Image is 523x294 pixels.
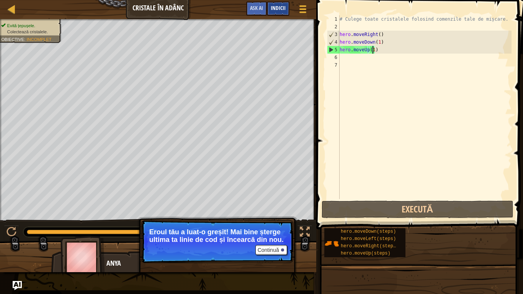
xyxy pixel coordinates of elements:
div: Anya [106,258,258,268]
span: hero.moveDown(steps) [341,229,396,234]
button: Execută [322,201,513,218]
img: portrait.png [324,236,339,251]
img: thang_avatar_frame.png [60,236,105,278]
li: Colectează cristalele. [1,29,57,35]
p: Eroul tău a luat-o greșit! Mai bine șterge ultima ta linie de cod și încearcă din nou. [149,228,285,243]
span: hero.moveRight(steps) [341,243,399,249]
span: Colectează cristalele. [7,29,48,34]
div: 3 [327,31,340,38]
span: hero.moveUp(steps) [341,251,391,256]
button: Ctrl + P: Play [4,225,19,241]
button: Ask AI [13,281,22,290]
span: Evită țepușele. [7,23,35,28]
div: 5 [327,46,340,54]
div: 1 [327,15,340,23]
button: Arată meniul jocului [293,2,312,20]
div: 4 [327,38,340,46]
span: Incomplet [26,37,51,42]
li: Evită țepușele. [1,23,57,29]
div: 7 [327,61,340,69]
span: Obiective [1,37,24,42]
span: Indicii [271,4,286,11]
button: Continuă [255,245,287,255]
div: 6 [327,54,340,61]
span: : [24,37,26,42]
button: Ask AI [246,2,267,16]
span: hero.moveLeft(steps) [341,236,396,242]
div: 2 [327,23,340,31]
span: Ask AI [250,4,263,11]
button: Toggle fullscreen [297,225,312,241]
